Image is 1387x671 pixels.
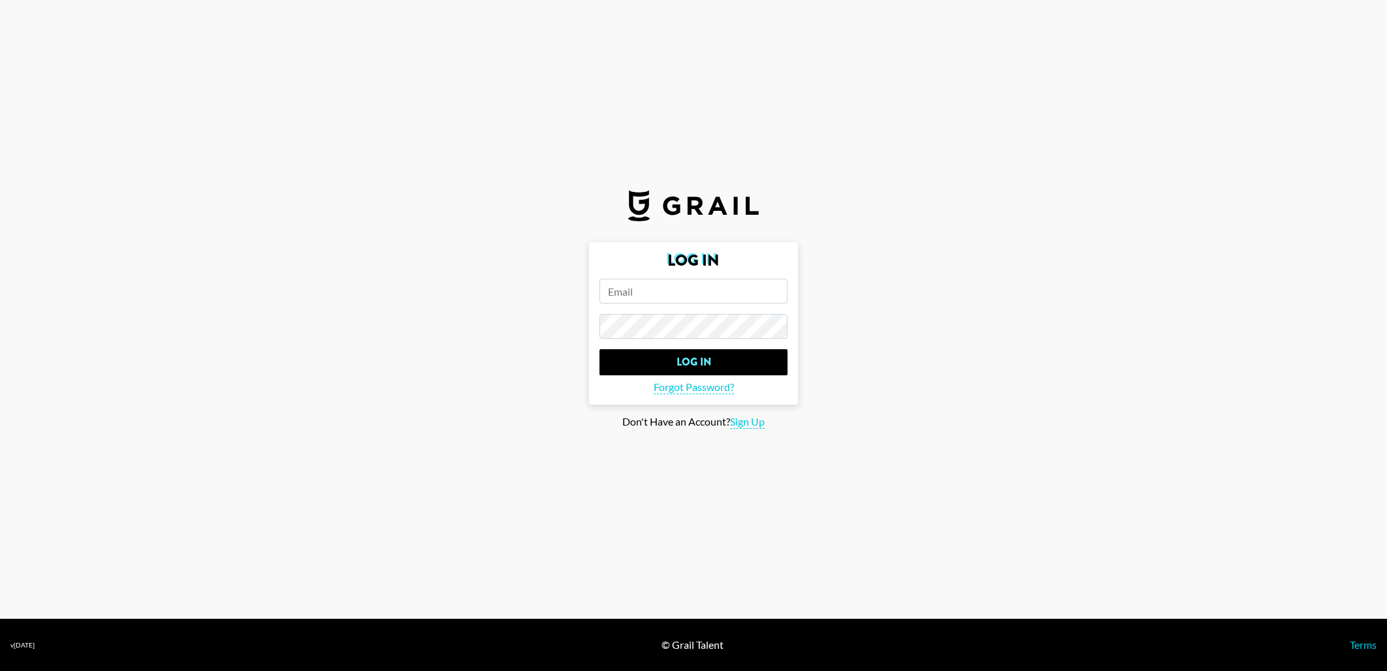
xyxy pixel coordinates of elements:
div: v [DATE] [10,641,35,649]
span: Forgot Password? [654,381,734,394]
input: Log In [599,349,788,375]
a: Terms [1350,638,1377,651]
h2: Log In [599,253,788,268]
span: Sign Up [730,415,765,429]
div: © Grail Talent [662,638,724,651]
div: Don't Have an Account? [10,415,1377,429]
input: Email [599,279,788,304]
img: Grail Talent Logo [628,190,759,221]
